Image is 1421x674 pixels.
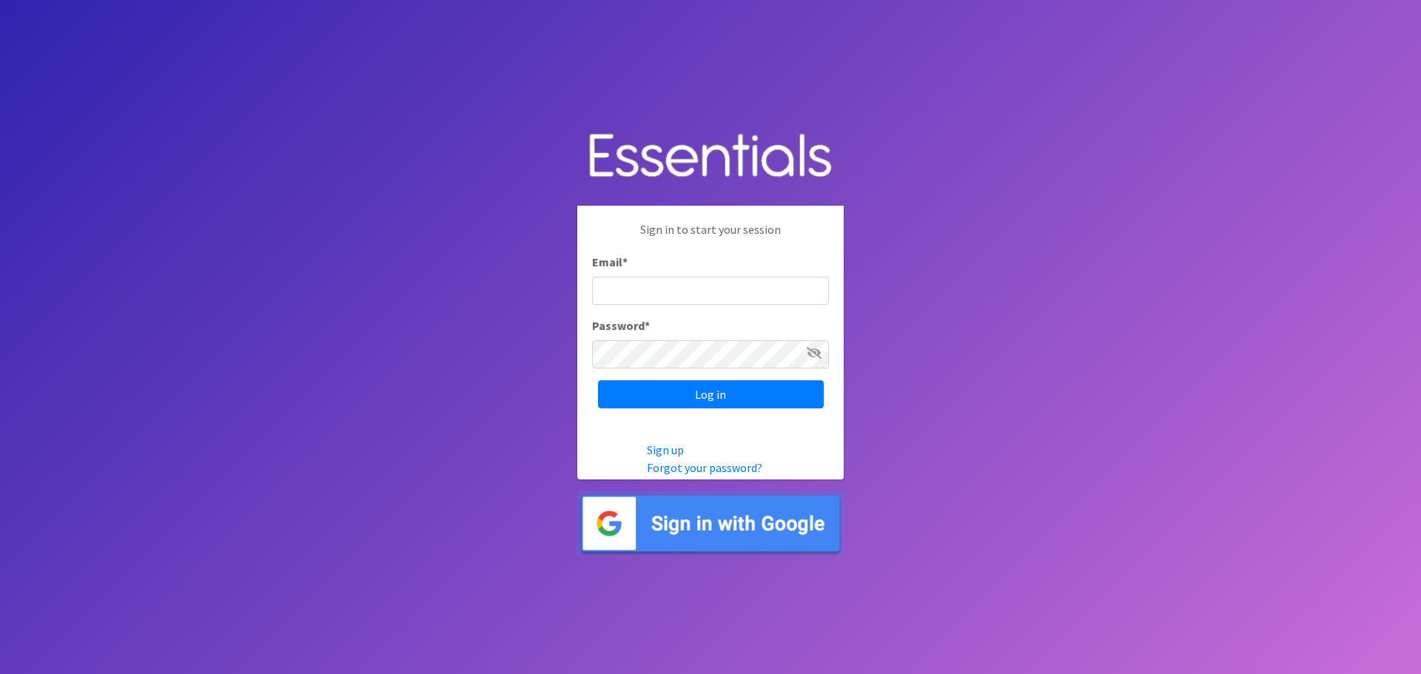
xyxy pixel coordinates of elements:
[598,380,824,408] input: Log in
[577,118,844,195] img: Human Essentials
[592,220,829,253] p: Sign in to start your session
[645,318,650,333] abbr: required
[577,491,844,556] img: Sign in with Google
[647,460,762,475] a: Forgot your password?
[592,253,628,271] label: Email
[647,442,684,457] a: Sign up
[592,317,650,334] label: Password
[622,255,628,269] abbr: required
